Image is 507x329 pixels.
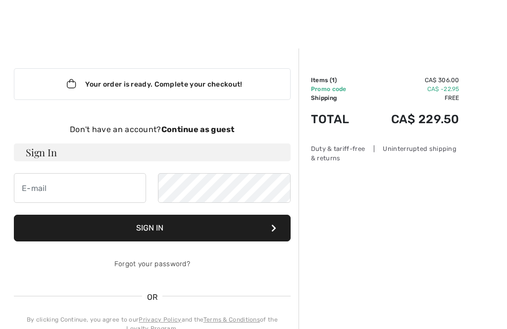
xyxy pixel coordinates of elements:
[14,215,291,241] button: Sign In
[14,124,291,136] div: Don't have an account?
[14,173,146,203] input: E-mail
[14,68,291,100] div: Your order is ready. Complete your checkout!
[139,316,181,323] a: Privacy Policy
[142,291,163,303] span: OR
[14,143,291,161] h3: Sign In
[114,260,190,268] a: Forgot your password?
[161,125,235,134] strong: Continue as guest
[203,316,260,323] a: Terms & Conditions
